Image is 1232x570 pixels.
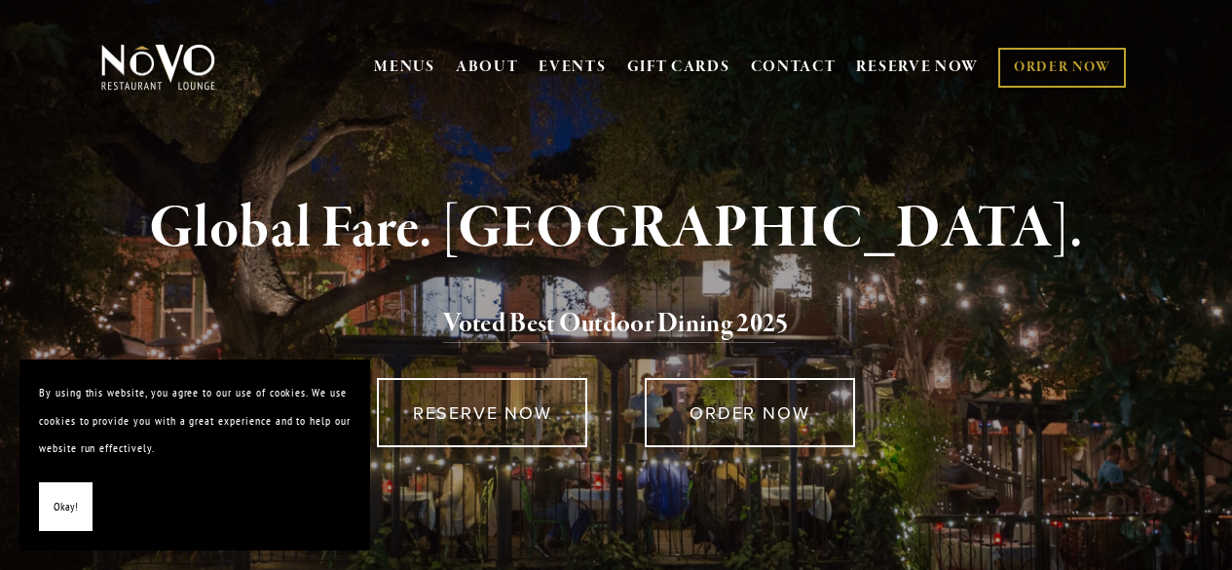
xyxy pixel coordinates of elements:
img: Novo Restaurant &amp; Lounge [97,43,219,92]
span: Okay! [54,493,78,521]
a: ORDER NOW [645,378,855,447]
a: ORDER NOW [998,48,1126,88]
a: Voted Best Outdoor Dining 202 [443,307,775,344]
strong: Global Fare. [GEOGRAPHIC_DATA]. [149,192,1083,266]
a: RESERVE NOW [377,378,587,447]
a: EVENTS [539,57,606,77]
a: MENUS [374,57,435,77]
section: Cookie banner [19,360,370,551]
a: ABOUT [456,57,519,77]
button: Okay! [39,482,93,532]
a: CONTACT [751,49,837,86]
h2: 5 [129,304,1103,345]
a: RESERVE NOW [856,49,979,86]
a: GIFT CARDS [627,49,730,86]
p: By using this website, you agree to our use of cookies. We use cookies to provide you with a grea... [39,379,351,463]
